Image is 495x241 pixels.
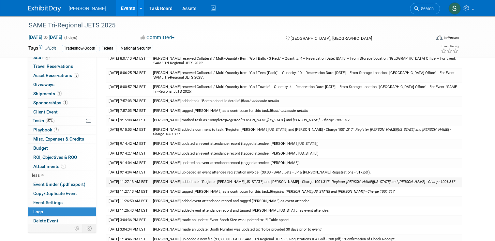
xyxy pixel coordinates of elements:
[28,71,96,80] a: Asset Reservations5
[150,177,462,187] td: [PERSON_NAME] added task: 'Register [PERSON_NAME][US_STATE] and [PERSON_NAME] - Charge 1001.317'.
[28,45,56,52] td: Tags
[45,46,56,51] a: Edit
[62,45,97,52] div: Tradeshow-Booth
[33,182,85,187] span: Event Binder (.pdf export)
[106,168,150,177] td: [DATE] 9:14:04 AM EST
[33,118,54,123] span: Tasks
[395,34,459,44] div: Event Format
[28,153,96,162] a: ROI, Objectives & ROO
[33,164,66,169] span: Attachments
[28,80,96,89] a: Giveaways
[441,45,458,48] div: Event Rating
[64,36,77,40] span: (3 days)
[150,149,462,158] td: [PERSON_NAME] updated an event attendance record (tagged attendee: [PERSON_NAME][US_STATE]).
[33,109,58,114] span: Client Event
[106,106,150,115] td: [DATE] 7:57:03 PM EST
[82,224,96,233] td: Toggle Event Tabs
[106,187,150,196] td: [DATE] 11:27:13 AM EST
[28,171,96,180] a: less
[150,216,462,225] td: [PERSON_NAME] made an update: Event Booth Size was updated to: '6' Table space'.
[153,128,451,136] span: |
[106,158,150,168] td: [DATE] 9:14:04 AM EST
[28,108,96,116] a: Client Event
[28,135,96,143] a: Misc. Expenses & Credits
[33,64,73,69] span: Travel Reservations
[106,115,150,125] td: [DATE] 9:15:08 AM EST
[33,73,79,78] span: Asset Reservations
[28,6,61,12] img: ExhibitDay
[138,34,177,41] button: Committed
[150,106,462,115] td: [PERSON_NAME] tagged [PERSON_NAME] as a contributor for this task.
[33,218,58,223] span: Delete Event
[28,180,96,189] a: Event Binder (.pdf export)
[42,35,49,40] span: to
[106,177,150,187] td: [DATE] 11:27:13 AM EST
[106,97,150,106] td: [DATE] 7:57:03 PM EST
[270,189,395,194] span: |
[150,82,462,96] td: [PERSON_NAME] reserved Collateral / Multi-Quantity Item: 'Golf Towels' -- Quantity: 4 -- Reservat...
[150,139,462,149] td: [PERSON_NAME] updated an event attendance record (tagged attendee: [PERSON_NAME][US_STATE]).
[270,109,308,113] span: |
[225,118,350,122] span: |
[106,225,150,234] td: [DATE] 3:04:34 PM EST
[28,144,96,153] a: Budget
[63,100,68,105] span: 1
[71,224,83,233] td: Personalize Event Tab Strip
[419,6,434,11] span: Search
[150,206,462,216] td: [PERSON_NAME] added event attendance record and tagged [PERSON_NAME][US_STATE] as event attendee.
[45,55,50,60] span: 8
[28,89,96,98] a: Shipments1
[271,109,308,113] i: Booth schedule details
[33,55,50,60] span: Staff
[106,206,150,216] td: [DATE] 11:26:43 AM EST
[153,128,451,136] i: Register [PERSON_NAME][US_STATE] and [PERSON_NAME] - Charge 1001.317
[28,126,96,134] a: Playbook2
[33,191,77,196] span: Copy/Duplicate Event
[150,187,462,196] td: [PERSON_NAME] tagged [PERSON_NAME] as a contributor for this task.
[28,207,96,216] a: Logs
[28,98,96,107] a: Sponsorships1
[57,91,62,96] span: 1
[33,100,68,105] span: Sponsorships
[33,145,48,151] span: Budget
[99,45,116,52] div: Federal
[106,82,150,96] td: [DATE] 8:00:57 PM EST
[46,118,54,123] span: 57%
[28,217,96,225] a: Delete Event
[28,162,96,171] a: Attachments9
[106,149,150,158] td: [DATE] 9:14:27 AM EST
[443,35,459,40] div: In-Person
[54,128,59,132] span: 2
[33,127,59,132] span: Playbook
[119,45,153,52] div: National Security
[106,216,150,225] td: [DATE] 3:04:36 PM EST
[241,99,279,103] span: |
[331,180,455,184] span: |
[150,115,462,125] td: [PERSON_NAME] marked task as 'Complete'
[33,209,43,214] span: Logs
[150,54,462,68] td: [PERSON_NAME] reserved Collateral / Multi-Quantity Item: 'Golf Balls - 3 Pack' -- Quantity: 4 -- ...
[32,173,40,178] span: less
[28,34,63,40] span: [DATE] [DATE]
[150,97,462,106] td: [PERSON_NAME] added task: 'Booth schedule details'.
[448,2,461,15] img: Sharon Aurelio
[150,225,462,234] td: [PERSON_NAME] made an update: Booth Number was updated to: 'To be provided 30 days prior to event'.
[28,116,96,125] a: Tasks57%
[106,125,150,139] td: [DATE] 9:15:03 AM EST
[33,200,63,205] span: Event Settings
[33,155,77,160] span: ROI, Objectives & ROO
[226,118,350,122] i: Register [PERSON_NAME][US_STATE] and [PERSON_NAME] - Charge 1001.317
[150,158,462,168] td: [PERSON_NAME] updated an event attendance record (tagged attendee: [PERSON_NAME]).
[33,91,62,96] span: Shipments
[242,99,279,103] i: Booth schedule details
[150,168,462,177] td: [PERSON_NAME] uploaded an event attendee registration invoice: ($0.00 - SAME Jets - JP & [PERSON_...
[106,54,150,68] td: [DATE] 8:07:13 PM EST
[69,6,106,11] span: [PERSON_NAME]
[28,198,96,207] a: Event Settings
[150,125,462,139] td: [PERSON_NAME] added a comment to task: 'Register [PERSON_NAME][US_STATE] and [PERSON_NAME] - Char...
[28,62,96,71] a: Travel Reservations
[410,3,440,14] a: Search
[26,20,422,31] div: SAME Tri-Regional JETS 2025
[291,36,372,41] span: [GEOGRAPHIC_DATA], [GEOGRAPHIC_DATA]
[106,139,150,149] td: [DATE] 9:14:42 AM EST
